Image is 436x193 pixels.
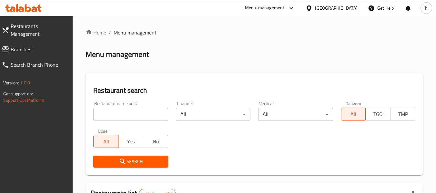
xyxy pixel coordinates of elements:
[245,4,285,12] div: Menu-management
[109,29,111,36] li: /
[344,110,363,119] span: All
[86,29,423,36] nav: breadcrumb
[11,22,68,38] span: Restaurants Management
[176,108,250,121] div: All
[146,137,166,146] span: No
[93,86,415,95] h2: Restaurant search
[114,29,157,36] span: Menu management
[20,79,30,87] span: 1.0.0
[93,156,168,168] button: Search
[3,90,33,98] span: Get support on:
[390,108,415,121] button: TMP
[118,135,143,148] button: Yes
[93,135,118,148] button: All
[341,108,366,121] button: All
[11,45,68,53] span: Branches
[3,79,19,87] span: Version:
[315,5,358,12] div: [GEOGRAPHIC_DATA]
[3,96,44,104] a: Support.OpsPlatform
[368,110,388,119] span: TGO
[121,137,141,146] span: Yes
[86,29,106,36] a: Home
[365,108,390,121] button: TGO
[98,158,163,166] span: Search
[393,110,413,119] span: TMP
[143,135,168,148] button: No
[258,108,333,121] div: All
[93,108,168,121] input: Search for restaurant name or ID..
[345,101,361,106] label: Delivery
[425,5,428,12] span: h
[86,49,149,60] h2: Menu management
[96,137,116,146] span: All
[11,61,68,69] span: Search Branch Phone
[98,129,110,133] label: Upsell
